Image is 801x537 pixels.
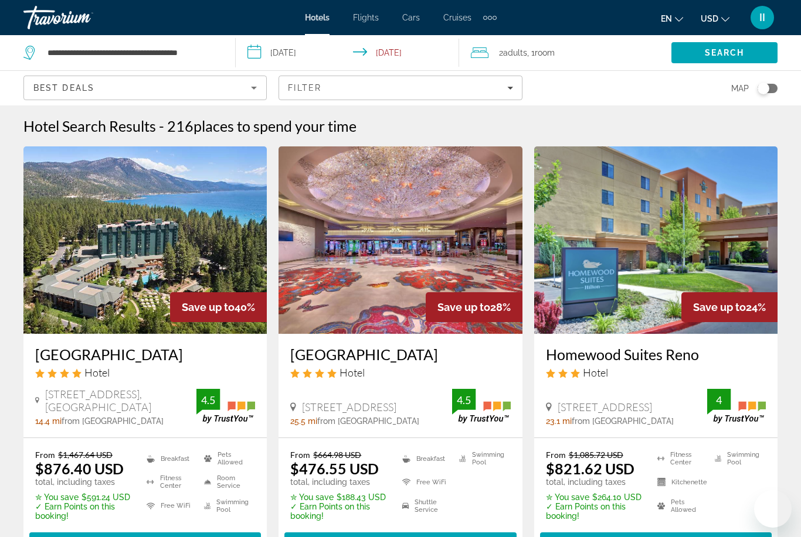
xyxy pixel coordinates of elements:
div: 4 [707,393,731,407]
li: Kitchenette [651,473,708,491]
p: $591.24 USD [35,492,132,502]
div: 3 star Hotel [546,366,766,379]
p: $188.43 USD [290,492,387,502]
a: Hotels [305,13,330,22]
a: Travorium [23,2,141,33]
button: Change language [661,10,683,27]
span: places to spend your time [194,117,357,135]
span: Save up to [693,301,746,313]
span: ✮ You save [290,492,334,502]
span: From [290,450,310,460]
span: Hotel [340,366,365,379]
span: ✮ You save [35,492,79,502]
del: $664.98 USD [313,450,361,460]
img: TrustYou guest rating badge [707,389,766,423]
span: Map [731,80,749,97]
span: 14.4 mi [35,416,62,426]
span: Hotel [84,366,110,379]
mat-select: Sort by [33,81,257,95]
span: from [GEOGRAPHIC_DATA] [62,416,164,426]
span: Hotel [583,366,608,379]
button: Search [671,42,778,63]
ins: $821.62 USD [546,460,634,477]
div: 28% [426,292,522,322]
li: Swimming Pool [709,450,766,467]
button: Travelers: 2 adults, 0 children [459,35,671,70]
span: From [546,450,566,460]
li: Free WiFi [141,497,198,515]
div: 24% [681,292,778,322]
iframe: Кнопка запуска окна обмена сообщениями [754,490,792,528]
p: total, including taxes [290,477,387,487]
ins: $476.55 USD [290,460,379,477]
span: Room [535,48,555,57]
span: Cruises [443,13,471,22]
span: Best Deals [33,83,94,93]
li: Fitness Center [141,473,198,491]
h1: Hotel Search Results [23,117,156,135]
h2: 216 [167,117,357,135]
a: [GEOGRAPHIC_DATA] [290,346,510,363]
span: [STREET_ADDRESS], [GEOGRAPHIC_DATA] [45,388,196,413]
button: Select check in and out date [236,35,460,70]
button: Toggle map [749,83,778,94]
span: [STREET_ADDRESS] [302,401,396,413]
li: Breakfast [396,450,453,467]
span: en [661,14,672,23]
span: II [759,12,765,23]
span: Adults [503,48,527,57]
span: , 1 [527,45,555,61]
div: 4.5 [196,393,220,407]
a: Homewood Suites Reno [546,346,766,363]
del: $1,085.72 USD [569,450,623,460]
span: Save up to [437,301,490,313]
span: 2 [499,45,527,61]
li: Breakfast [141,450,198,467]
img: TrustYou guest rating badge [196,389,255,423]
li: Free WiFi [396,473,453,491]
span: Flights [353,13,379,22]
button: Change currency [701,10,729,27]
li: Fitness Center [651,450,708,467]
a: [GEOGRAPHIC_DATA] [35,346,255,363]
button: User Menu [747,5,778,30]
span: 25.5 mi [290,416,317,426]
input: Search hotel destination [46,44,218,61]
li: Pets Allowed [198,450,255,467]
p: ✓ Earn Points on this booking! [35,502,132,521]
li: Room Service [198,473,255,491]
div: 40% [170,292,267,322]
span: from [GEOGRAPHIC_DATA] [317,416,419,426]
img: Homewood Suites Reno [534,146,778,334]
p: total, including taxes [35,477,132,487]
span: from [GEOGRAPHIC_DATA] [572,416,674,426]
span: [STREET_ADDRESS] [558,401,652,413]
span: Save up to [182,301,235,313]
li: Shuttle Service [396,497,453,515]
img: Hyatt Regency Lake Tahoe Resort Spa and Casino [23,146,267,334]
img: Grand Sierra Resort and Casino [279,146,522,334]
span: Filter [288,83,321,93]
a: Cars [402,13,420,22]
p: total, including taxes [546,477,643,487]
p: ✓ Earn Points on this booking! [546,502,643,521]
p: $264.10 USD [546,492,643,502]
span: ✮ You save [546,492,589,502]
button: Extra navigation items [483,8,497,27]
button: Filters [279,76,522,100]
ins: $876.40 USD [35,460,124,477]
del: $1,467.64 USD [58,450,113,460]
span: 23.1 mi [546,416,572,426]
span: From [35,450,55,460]
li: Swimming Pool [453,450,510,467]
span: Search [705,48,745,57]
div: 4 star Hotel [290,366,510,379]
